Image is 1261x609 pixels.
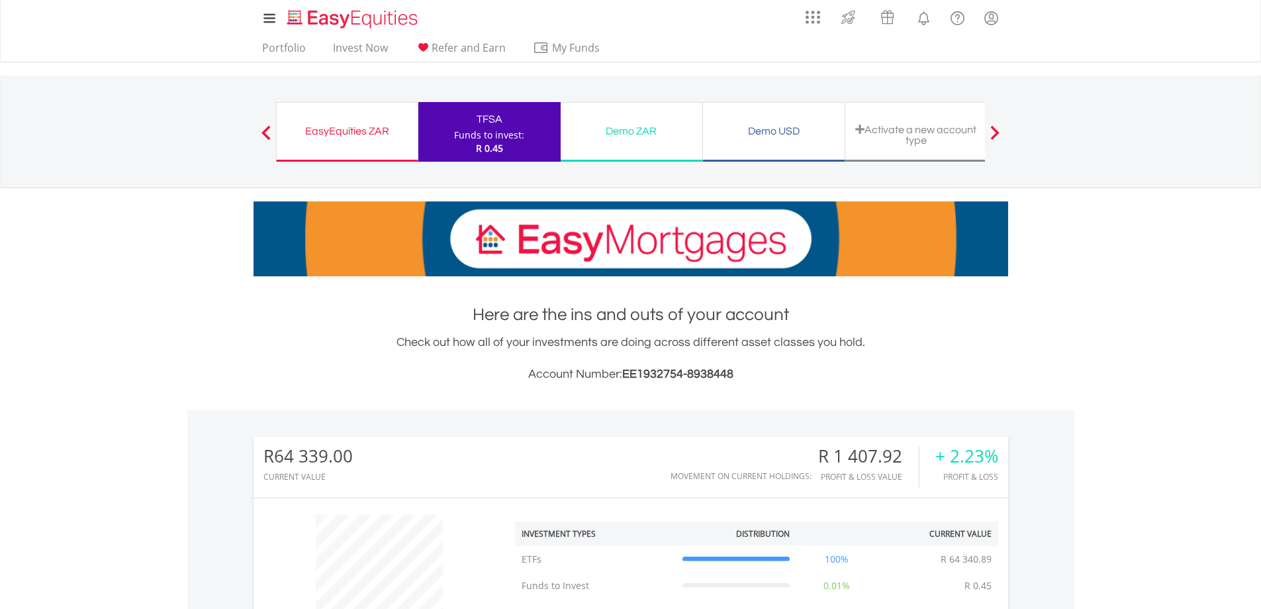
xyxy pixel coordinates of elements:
td: R 0.45 [958,573,998,599]
td: 0.01% [796,573,877,599]
span: Refer and Earn [432,40,506,55]
img: vouchers-v2.svg [876,7,898,28]
a: AppsGrid [797,3,829,25]
td: Funds to Invest [515,573,676,599]
td: ETFs [515,546,676,573]
div: Activate a new account type [853,124,979,146]
a: Notifications [907,3,941,30]
div: Check out how all of your investments are doing across different asset classes you hold. [254,333,1008,384]
a: My Profile [974,3,1008,32]
h3: Account Number: [254,365,1008,384]
div: R64 339.00 [263,447,353,466]
h1: Here are the ins and outs of your account [254,303,1008,327]
div: CURRENT VALUE [263,472,353,481]
div: Distribution [736,528,790,539]
div: Funds to invest: [454,129,524,142]
div: Profit & Loss [935,472,998,481]
th: Current Value [877,522,998,546]
div: + 2.23% [935,447,998,466]
th: Investment Types [515,522,676,546]
a: Invest Now [328,41,393,62]
span: R 0.45 [476,142,503,154]
div: R 1 407.92 [818,447,919,466]
a: Vouchers [868,3,907,28]
div: Demo ZAR [569,122,694,140]
span: My Funds [533,39,620,56]
img: grid-menu-icon.svg [806,10,820,25]
img: thrive-v2.svg [837,7,859,28]
a: Refer and Earn [410,41,511,62]
img: EasyEquities_Logo.png [285,8,423,30]
img: EasyMortage Promotion Banner [254,201,1008,276]
div: Movement on Current Holdings: [671,472,812,480]
a: FAQ's and Support [941,3,974,30]
span: EE1932754-8938448 [622,368,733,380]
div: TFSA [426,110,553,129]
a: Portfolio [257,41,311,62]
td: R 64 340.89 [934,546,998,573]
div: EasyEquities ZAR [285,122,410,140]
a: Home page [282,3,423,30]
td: 100% [796,546,877,573]
div: Demo USD [711,122,837,140]
div: Profit & Loss Value [818,472,919,481]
